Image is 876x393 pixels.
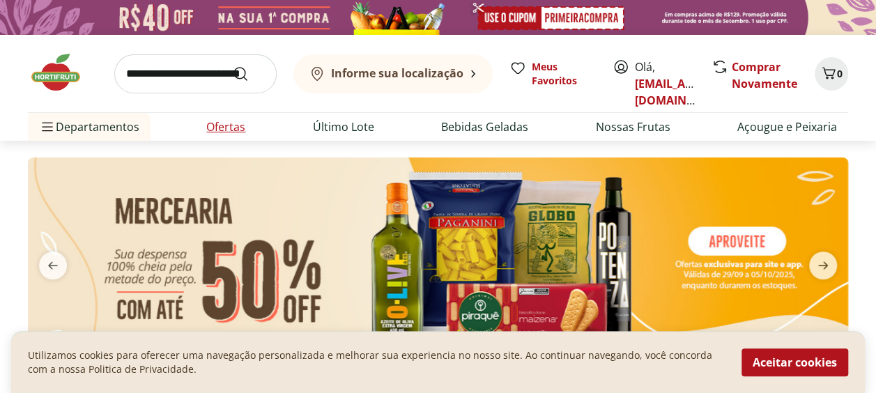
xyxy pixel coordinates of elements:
[635,76,732,108] a: [EMAIL_ADDRESS][DOMAIN_NAME]
[635,59,697,109] span: Olá,
[331,65,463,81] b: Informe sua localização
[28,52,98,93] img: Hortifruti
[28,348,725,376] p: Utilizamos cookies para oferecer uma navegação personalizada e melhorar sua experiencia no nosso ...
[441,118,528,135] a: Bebidas Geladas
[798,252,848,279] button: next
[532,60,596,88] span: Meus Favoritos
[815,57,848,91] button: Carrinho
[28,252,78,279] button: previous
[28,157,848,356] img: mercearia
[39,110,56,144] button: Menu
[232,65,266,82] button: Submit Search
[737,118,837,135] a: Açougue e Peixaria
[114,54,277,93] input: search
[732,59,797,91] a: Comprar Novamente
[206,118,245,135] a: Ofertas
[39,110,139,144] span: Departamentos
[293,54,493,93] button: Informe sua localização
[741,348,848,376] button: Aceitar cookies
[313,118,374,135] a: Último Lote
[837,67,843,80] span: 0
[509,60,596,88] a: Meus Favoritos
[596,118,670,135] a: Nossas Frutas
